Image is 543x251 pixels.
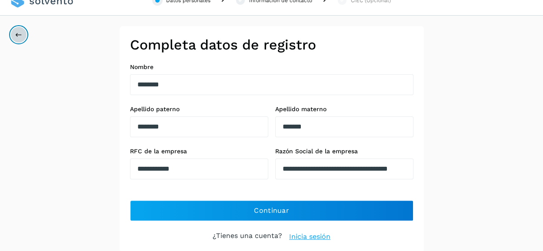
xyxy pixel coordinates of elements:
button: Continuar [130,200,413,221]
h2: Completa datos de registro [130,36,413,53]
span: Continuar [254,206,289,215]
label: RFC de la empresa [130,148,268,155]
label: Apellido materno [275,106,413,113]
label: Apellido paterno [130,106,268,113]
p: ¿Tienes una cuenta? [213,231,282,242]
label: Nombre [130,63,413,71]
a: Inicia sesión [289,231,330,242]
label: Razón Social de la empresa [275,148,413,155]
